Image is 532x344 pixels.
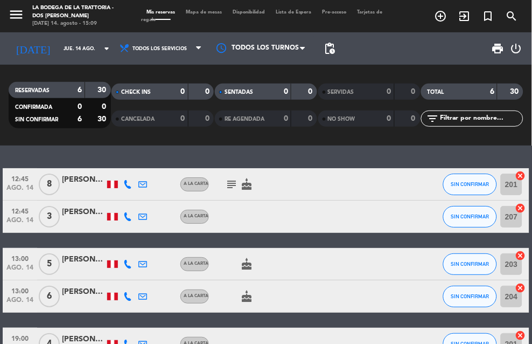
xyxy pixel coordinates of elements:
[205,115,212,122] strong: 0
[317,10,352,15] span: Pre-acceso
[515,250,526,261] i: cancel
[39,206,60,228] span: 3
[240,258,253,271] i: cake
[6,284,33,297] span: 13:00
[6,264,33,277] span: ago. 14
[435,10,447,23] i: add_circle_outline
[225,90,253,95] span: SENTADAS
[78,103,82,111] strong: 0
[411,88,418,95] strong: 0
[439,113,523,125] input: Filtrar por nombre...
[451,261,489,267] span: SIN CONFIRMAR
[515,203,526,214] i: cancel
[490,88,494,95] strong: 6
[184,262,208,266] span: A la carta
[62,286,105,298] div: [PERSON_NAME]
[62,253,105,266] div: [PERSON_NAME]
[6,332,33,344] span: 19:00
[15,88,50,93] span: RESERVADAS
[121,90,151,95] span: CHECK INS
[100,42,113,55] i: arrow_drop_down
[141,10,180,15] span: Mis reservas
[225,178,238,191] i: subject
[8,38,58,59] i: [DATE]
[78,86,82,94] strong: 6
[509,32,524,65] div: LOG OUT
[39,286,60,307] span: 6
[225,116,264,122] span: RE AGENDADA
[428,90,444,95] span: TOTAL
[328,116,355,122] span: NO SHOW
[102,103,108,111] strong: 0
[6,217,33,229] span: ago. 14
[62,206,105,218] div: [PERSON_NAME]
[240,178,253,191] i: cake
[284,88,288,95] strong: 0
[8,6,24,26] button: menu
[443,174,497,195] button: SIN CONFIRMAR
[510,42,523,55] i: power_settings_new
[97,86,108,94] strong: 30
[426,112,439,125] i: filter_list
[180,10,227,15] span: Mapa de mesas
[515,283,526,293] i: cancel
[6,204,33,217] span: 12:45
[6,297,33,309] span: ago. 14
[308,88,314,95] strong: 0
[323,42,336,55] span: pending_actions
[181,88,185,95] strong: 0
[411,115,418,122] strong: 0
[6,252,33,264] span: 13:00
[8,6,24,23] i: menu
[308,115,314,122] strong: 0
[184,294,208,298] span: A la carta
[387,115,391,122] strong: 0
[387,88,391,95] strong: 0
[451,293,489,299] span: SIN CONFIRMAR
[458,10,471,23] i: exit_to_app
[515,170,526,181] i: cancel
[15,117,58,122] span: SIN CONFIRMAR
[451,214,489,219] span: SIN CONFIRMAR
[78,115,82,123] strong: 6
[240,290,253,303] i: cake
[284,115,288,122] strong: 0
[205,88,212,95] strong: 0
[451,181,489,187] span: SIN CONFIRMAR
[443,253,497,275] button: SIN CONFIRMAR
[328,90,354,95] span: SERVIDAS
[32,20,125,28] div: [DATE] 14. agosto - 15:09
[15,105,52,110] span: CONFIRMADA
[515,330,526,341] i: cancel
[32,4,125,20] div: La Bodega de la Trattoria - Dos [PERSON_NAME]
[506,10,519,23] i: search
[184,214,208,218] span: A la carta
[6,172,33,184] span: 12:45
[227,10,270,15] span: Disponibilidad
[6,184,33,197] span: ago. 14
[62,174,105,186] div: [PERSON_NAME]
[132,46,187,52] span: Todos los servicios
[39,253,60,275] span: 5
[270,10,317,15] span: Lista de Espera
[492,42,505,55] span: print
[97,115,108,123] strong: 30
[181,115,185,122] strong: 0
[482,10,495,23] i: turned_in_not
[121,116,155,122] span: CANCELADA
[184,182,208,186] span: A la carta
[443,206,497,228] button: SIN CONFIRMAR
[39,174,60,195] span: 8
[510,88,521,95] strong: 30
[443,286,497,307] button: SIN CONFIRMAR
